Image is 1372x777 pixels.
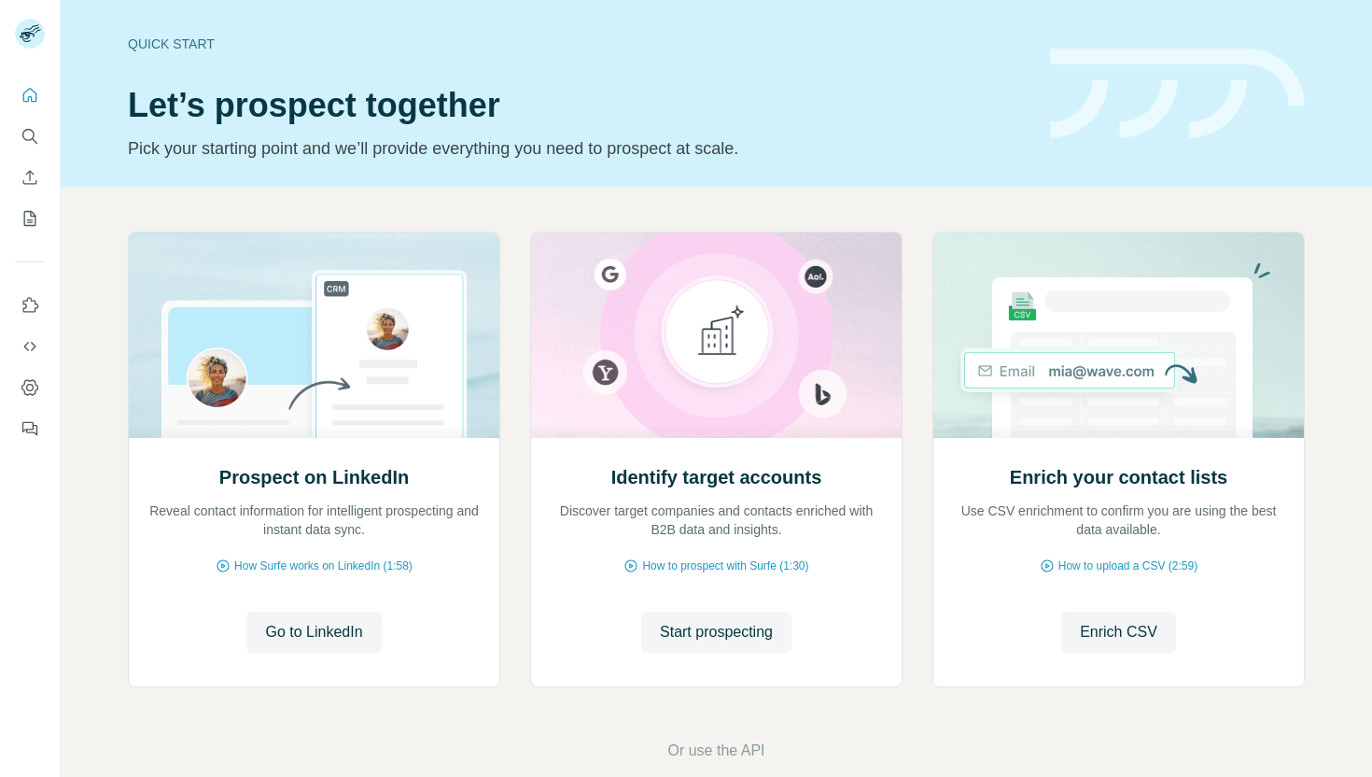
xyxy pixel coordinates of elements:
p: Discover target companies and contacts enriched with B2B data and insights. [550,502,883,539]
h1: Let’s prospect together [128,87,1028,124]
div: Quick start [128,35,1028,53]
p: Use CSV enrichment to confirm you are using the best data available. [952,502,1285,539]
h2: Enrich your contact lists [1010,464,1227,490]
span: How Surfe works on LinkedIn (1:58) [234,558,413,574]
span: How to prospect with Surfe (1:30) [642,558,808,574]
button: Feedback [15,412,45,445]
button: Use Surfe on LinkedIn [15,289,45,322]
button: Search [15,120,45,153]
span: How to upload a CSV (2:59) [1058,558,1197,574]
p: Pick your starting point and we’ll provide everything you need to prospect at scale. [128,135,1028,162]
button: Quick start [15,78,45,112]
img: Enrich your contact lists [932,233,1305,438]
img: banner [1050,49,1305,139]
button: Use Surfe API [15,330,45,363]
span: Start prospecting [660,621,773,643]
span: Go to LinkedIn [265,621,362,643]
span: Enrich CSV [1080,621,1157,643]
h2: Prospect on LinkedIn [219,464,409,490]
img: Prospect on LinkedIn [128,233,500,438]
p: Reveal contact information for intelligent prospecting and instant data sync. [147,502,481,539]
button: Enrich CSV [1061,612,1176,653]
button: Or use the API [667,740,764,762]
button: Enrich CSV [15,161,45,194]
button: Go to LinkedIn [246,612,381,653]
button: My lists [15,202,45,235]
img: Identify target accounts [530,233,903,438]
h2: Identify target accounts [611,464,822,490]
button: Start prospecting [641,612,791,653]
button: Dashboard [15,371,45,404]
